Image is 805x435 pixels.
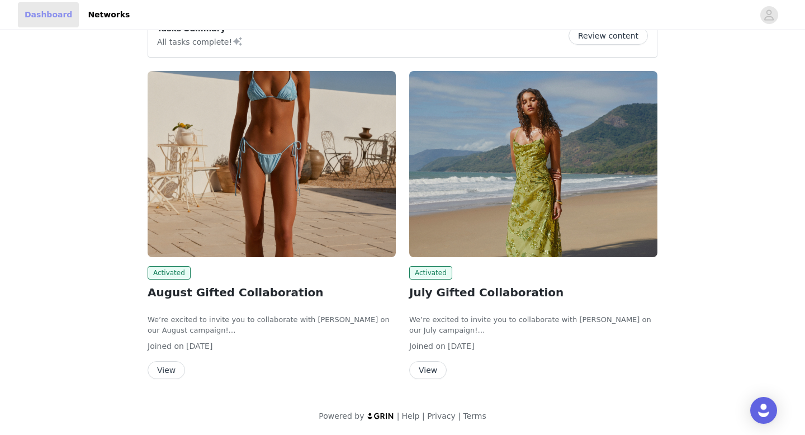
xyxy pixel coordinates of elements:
img: logo [367,412,395,419]
a: View [409,366,447,375]
span: | [397,412,400,420]
span: Powered by [319,412,364,420]
p: All tasks complete! [157,35,243,48]
a: Privacy [427,412,456,420]
p: We’re excited to invite you to collaborate with [PERSON_NAME] on our July campaign! [409,314,657,336]
span: Activated [409,266,452,280]
a: Dashboard [18,2,79,27]
p: We’re excited to invite you to collaborate with [PERSON_NAME] on our August campaign! [148,314,396,336]
span: [DATE] [186,342,212,351]
h2: August Gifted Collaboration [148,284,396,301]
a: Networks [81,2,136,27]
img: Peppermayo USA [148,71,396,257]
a: View [148,366,185,375]
span: Joined on [409,342,446,351]
span: | [422,412,425,420]
div: Open Intercom Messenger [750,397,777,424]
span: [DATE] [448,342,474,351]
a: Terms [463,412,486,420]
button: Review content [569,27,648,45]
img: Peppermayo USA [409,71,657,257]
button: View [409,361,447,379]
div: avatar [764,6,774,24]
span: Activated [148,266,191,280]
a: Help [402,412,420,420]
span: | [458,412,461,420]
h2: July Gifted Collaboration [409,284,657,301]
span: Joined on [148,342,184,351]
button: View [148,361,185,379]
